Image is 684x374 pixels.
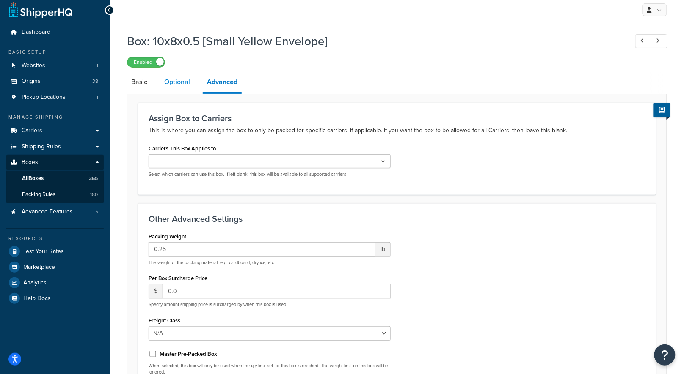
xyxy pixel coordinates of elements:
label: Carriers This Box Applies to [149,145,216,152]
button: Open Resource Center [654,344,676,366]
button: Show Help Docs [654,103,670,117]
h1: Box: 10x8x0.5 [Small Yellow Envelope] [127,33,620,49]
span: Origins [22,78,41,85]
a: Marketplace [6,259,104,275]
span: Dashboard [22,29,50,36]
h3: Assign Box to Carriers [149,114,645,123]
a: Previous Record [635,34,652,48]
li: Pickup Locations [6,90,104,105]
a: Packing Rules180 [6,187,104,202]
span: Help Docs [23,295,51,302]
span: 180 [90,191,98,198]
span: Pickup Locations [22,94,66,101]
li: Boxes [6,155,104,203]
p: This is where you can assign the box to only be packed for specific carriers, if applicable. If y... [149,126,645,136]
span: 38 [92,78,98,85]
li: Advanced Features [6,204,104,220]
span: 1 [97,94,98,101]
li: Origins [6,74,104,89]
span: Advanced Features [22,208,73,216]
a: Dashboard [6,25,104,40]
li: Websites [6,58,104,74]
a: Basic [127,72,152,92]
p: Select which carriers can use this box. If left blank, this box will be available to all supporte... [149,171,391,177]
span: 5 [95,208,98,216]
a: Origins38 [6,74,104,89]
span: Boxes [22,159,38,166]
div: Resources [6,235,104,242]
label: Freight Class [149,317,180,324]
span: All Boxes [22,175,44,182]
li: Packing Rules [6,187,104,202]
span: 365 [89,175,98,182]
span: Shipping Rules [22,143,61,150]
span: $ [149,284,163,298]
p: Specify amount shipping price is surcharged by when this box is used [149,301,391,308]
a: Help Docs [6,291,104,306]
a: Carriers [6,123,104,139]
a: Boxes [6,155,104,170]
span: Marketplace [23,264,55,271]
label: Enabled [127,57,165,67]
a: Advanced Features5 [6,204,104,220]
p: The weight of the packing material, e.g. cardboard, dry ice, etc [149,259,391,266]
span: lb [375,242,391,257]
a: Pickup Locations1 [6,90,104,105]
a: Analytics [6,275,104,290]
a: Next Record [651,34,667,48]
div: Basic Setup [6,49,104,56]
a: Advanced [203,72,242,94]
span: Packing Rules [22,191,55,198]
a: Shipping Rules [6,139,104,155]
a: AllBoxes365 [6,171,104,186]
h3: Other Advanced Settings [149,214,645,224]
a: Websites1 [6,58,104,74]
a: Optional [160,72,194,92]
span: 1 [97,62,98,69]
span: Analytics [23,279,47,287]
a: Test Your Rates [6,244,104,259]
span: Test Your Rates [23,248,64,255]
label: Packing Weight [149,233,186,240]
label: Master Pre-Packed Box [160,350,217,358]
label: Per Box Surcharge Price [149,275,207,281]
div: Manage Shipping [6,114,104,121]
span: Carriers [22,127,42,134]
span: Websites [22,62,45,69]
